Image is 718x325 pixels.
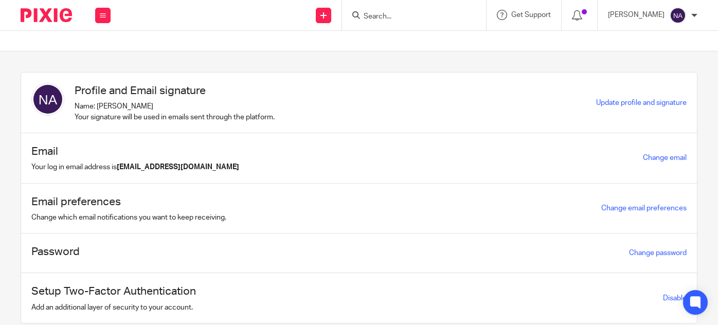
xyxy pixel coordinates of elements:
b: [EMAIL_ADDRESS][DOMAIN_NAME] [117,164,239,171]
a: Change email preferences [601,205,687,212]
p: Your log in email address is [31,162,239,172]
h1: Email [31,143,239,159]
h1: Password [31,244,80,260]
p: Change which email notifications you want to keep receiving. [31,212,226,223]
img: svg%3E [31,83,64,116]
p: [PERSON_NAME] [608,10,665,20]
img: Pixie [21,8,72,22]
h1: Setup Two-Factor Authentication [31,283,196,299]
p: Add an additional layer of security to your account. [31,302,196,313]
a: Disable [663,295,687,302]
h1: Profile and Email signature [75,83,275,99]
input: Search [363,12,455,22]
a: Change password [629,249,687,257]
h1: Email preferences [31,194,226,210]
span: Get Support [511,11,551,19]
a: Change email [643,154,687,161]
img: svg%3E [670,7,686,24]
a: Update profile and signature [596,99,687,106]
p: Name: [PERSON_NAME] Your signature will be used in emails sent through the platform. [75,101,275,122]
